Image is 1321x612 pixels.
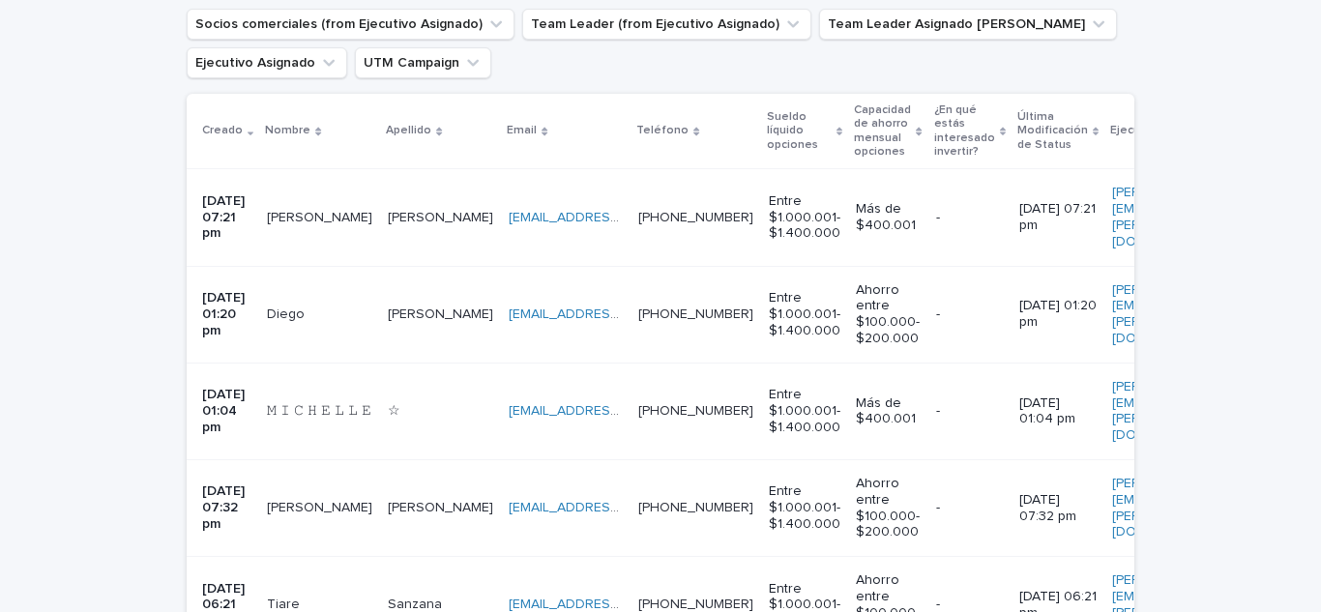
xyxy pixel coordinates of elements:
p: [PERSON_NAME] [388,303,497,323]
button: Socios comerciales (from Ejecutivo Asignado) [187,9,514,40]
a: [PHONE_NUMBER] [638,597,753,611]
p: [PERSON_NAME] [267,206,376,226]
p: Ahorro entre $100.000- $200.000 [856,476,920,540]
p: ☆ [388,399,404,420]
p: Sueldo líquido opciones [767,106,832,156]
p: Entre $1.000.001- $1.400.000 [769,290,840,338]
p: Capacidad de ahorro mensual opciones [854,100,911,163]
p: 𝙼 𝙸 𝙲 𝙷 𝙴 𝙻 𝙻 𝙴 [267,399,375,420]
p: Nombre [265,120,310,141]
p: Última Modificación de Status [1017,106,1088,156]
p: - [936,403,1004,420]
p: [DATE] 07:21 pm [1019,201,1097,234]
button: Ejecutivo Asignado [187,47,347,78]
p: - [936,306,1004,323]
p: Más de $400.001 [856,395,920,428]
button: Team Leader Asignado LLamados [819,9,1117,40]
p: Teléfono [636,120,689,141]
a: [EMAIL_ADDRESS][DOMAIN_NAME] [509,211,727,224]
p: [DATE] 01:20 pm [1019,298,1097,331]
p: Ahorro entre $100.000- $200.000 [856,282,920,347]
p: Diego [267,303,308,323]
p: - [936,500,1004,516]
a: [EMAIL_ADDRESS][DOMAIN_NAME] [509,307,727,321]
a: [PERSON_NAME][EMAIL_ADDRESS][PERSON_NAME][DOMAIN_NAME] [1112,476,1226,540]
p: [DATE] 01:20 pm [202,290,251,338]
p: Email [507,120,537,141]
p: Ejecutivo Asignado [1110,120,1216,141]
a: [PHONE_NUMBER] [638,404,753,418]
button: Team Leader (from Ejecutivo Asignado) [522,9,811,40]
p: [DATE] 07:32 pm [1019,492,1097,525]
p: Más de $400.001 [856,201,920,234]
p: [DATE] 01:04 pm [1019,395,1097,428]
p: - [936,210,1004,226]
p: Entre $1.000.001- $1.400.000 [769,387,840,435]
p: Entre $1.000.001- $1.400.000 [769,193,840,242]
p: Creado [202,120,243,141]
p: ¿En qué estás interesado invertir? [934,100,995,163]
a: [EMAIL_ADDRESS][DOMAIN_NAME] [509,597,727,611]
a: [EMAIL_ADDRESS][DOMAIN_NAME] [509,404,727,418]
p: Apellido [386,120,431,141]
a: [PERSON_NAME][EMAIL_ADDRESS][PERSON_NAME][DOMAIN_NAME] [1112,282,1226,347]
p: [PERSON_NAME] [388,206,497,226]
button: UTM Campaign [355,47,491,78]
p: [DATE] 01:04 pm [202,387,251,435]
p: [PERSON_NAME] [388,496,497,516]
p: Entre $1.000.001- $1.400.000 [769,483,840,532]
p: [DATE] 07:21 pm [202,193,251,242]
p: [DATE] 07:32 pm [202,483,251,532]
a: [PHONE_NUMBER] [638,307,753,321]
a: [PERSON_NAME][EMAIL_ADDRESS][PERSON_NAME][DOMAIN_NAME] [1112,185,1226,249]
a: [EMAIL_ADDRESS][DOMAIN_NAME] [509,501,727,514]
a: [PERSON_NAME][EMAIL_ADDRESS][PERSON_NAME][DOMAIN_NAME] [1112,379,1226,444]
p: [PERSON_NAME] [267,496,376,516]
a: [PHONE_NUMBER] [638,501,753,514]
a: [PHONE_NUMBER] [638,211,753,224]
